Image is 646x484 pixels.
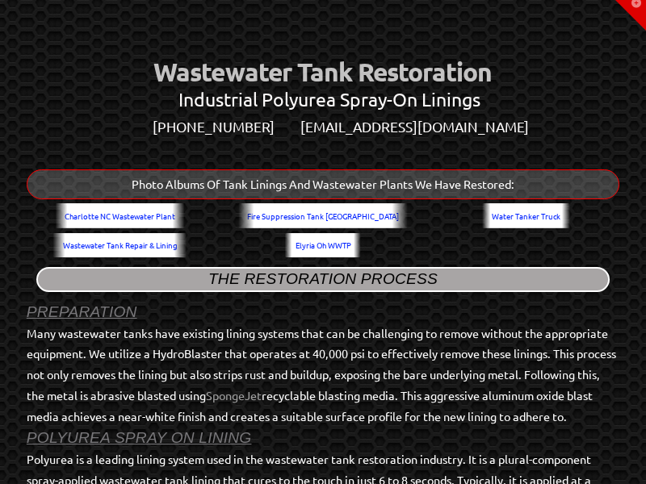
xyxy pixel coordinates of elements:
a: Fire Suppression Tank [GEOGRAPHIC_DATA] [237,203,409,228]
a: Wastewater Tank Repair & Lining [52,233,187,258]
span: Elyria Oh WWTP [296,241,351,249]
div: Photo Albums Of Tank Linings And Wastewater Plants We Have Restored: [27,169,619,199]
span: PREPARATION [27,303,137,320]
span: Wastewater Tank Repair & Lining [63,241,178,249]
a: Water Tanker Truck [481,203,571,228]
span: Charlotte NC Wastewater Plant [65,212,175,220]
center: Wastewater Tank Restoration [23,54,623,90]
span: Water Tanker Truck [492,212,560,220]
span: Many wastewater tanks have existing lining systems that can be challenging to remove without the ... [27,326,616,424]
span: POLYUREA SPRAY ON LINING [27,429,252,446]
span: Fire Suppression Tank [GEOGRAPHIC_DATA] [247,212,399,220]
span: The Restoration Process [208,270,438,287]
center: Industrial Polyurea Spray-On Linings [27,86,631,112]
center: [PHONE_NUMBER] [EMAIL_ADDRESS][DOMAIN_NAME] [61,117,619,136]
a: Elyria Oh WWTP [284,233,361,258]
a: Charlotte NC Wastewater Plant [54,203,186,228]
a: SpongeJet [206,388,262,403]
